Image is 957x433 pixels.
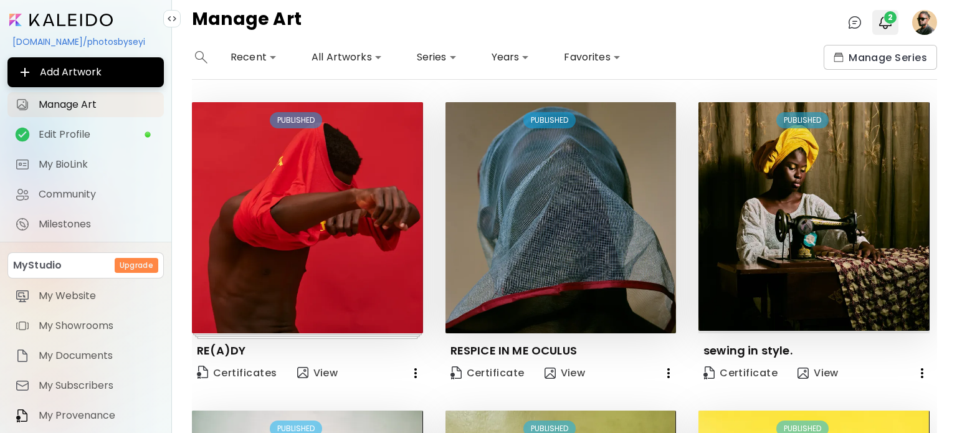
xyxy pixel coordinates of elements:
[884,11,897,24] span: 2
[545,368,556,379] img: view-art
[776,112,829,128] div: PUBLISHED
[15,157,30,172] img: My BioLink icon
[7,57,164,87] button: Add Artwork
[450,366,462,379] img: Certificate
[39,158,156,171] span: My BioLink
[197,366,208,379] img: Certificate
[15,187,30,202] img: Community icon
[39,218,156,231] span: Milestones
[7,373,164,398] a: itemMy Subscribers
[7,92,164,117] a: Manage Art iconManage Art
[698,102,930,331] img: thumbnail
[39,98,156,111] span: Manage Art
[197,343,245,358] p: RE(A)DY
[7,343,164,368] a: itemMy Documents
[193,333,422,340] img: printsIndicator
[192,10,302,35] h4: Manage Art
[39,350,156,362] span: My Documents
[797,368,809,379] img: view-art
[7,212,164,237] a: completeMilestones iconMilestones
[307,47,387,67] div: All Artworks
[878,15,893,30] img: bellIcon
[834,52,844,62] img: collections
[450,366,525,380] span: Certificate
[450,343,577,358] p: RESPICE IN ME OCULUS
[847,15,862,30] img: chatIcon
[13,258,62,273] p: MyStudio
[39,320,156,332] span: My Showrooms
[523,112,576,128] div: PUBLISHED
[875,12,896,33] button: bellIcon2
[15,97,30,112] img: Manage Art icon
[15,378,30,393] img: item
[824,45,937,70] button: collectionsManage Series
[703,366,715,379] img: Certificate
[698,361,783,386] a: CertificateCertificate
[797,366,839,380] span: View
[39,290,156,302] span: My Website
[226,47,282,67] div: Recent
[15,348,30,363] img: item
[545,366,586,380] span: View
[39,188,156,201] span: Community
[167,14,177,24] img: collapse
[7,31,164,52] div: [DOMAIN_NAME]/photosbyseyi
[297,366,338,381] span: View
[487,47,535,67] div: Years
[7,152,164,177] a: completeMy BioLink iconMy BioLink
[39,128,144,141] span: Edit Profile
[15,217,30,232] img: Milestones icon
[15,408,30,423] img: item
[15,318,30,333] img: item
[17,65,154,80] span: Add Artwork
[793,361,844,386] button: view-artView
[7,313,164,338] a: itemMy Showrooms
[834,51,927,64] span: Manage Series
[292,361,343,386] button: view-artView
[297,367,308,378] img: view-art
[703,366,778,380] span: Certificate
[192,45,211,70] button: search
[7,182,164,207] a: Community iconCommunity
[559,47,625,67] div: Favorites
[270,112,322,128] div: PUBLISHED
[445,102,677,333] img: thumbnail
[192,361,282,386] a: CertificateCertificates
[540,361,591,386] button: view-artView
[7,122,164,147] a: completeEdit Profile
[7,283,164,308] a: itemMy Website
[39,409,156,422] span: My Provenance
[192,102,423,333] img: thumbnail
[15,288,30,303] img: item
[445,361,530,386] a: CertificateCertificate
[703,343,793,358] p: sewing in style.
[120,260,153,271] h6: Upgrade
[412,47,462,67] div: Series
[195,51,207,64] img: search
[39,379,156,392] span: My Subscribers
[7,403,164,428] a: itemMy Provenance
[197,364,277,381] span: Certificates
